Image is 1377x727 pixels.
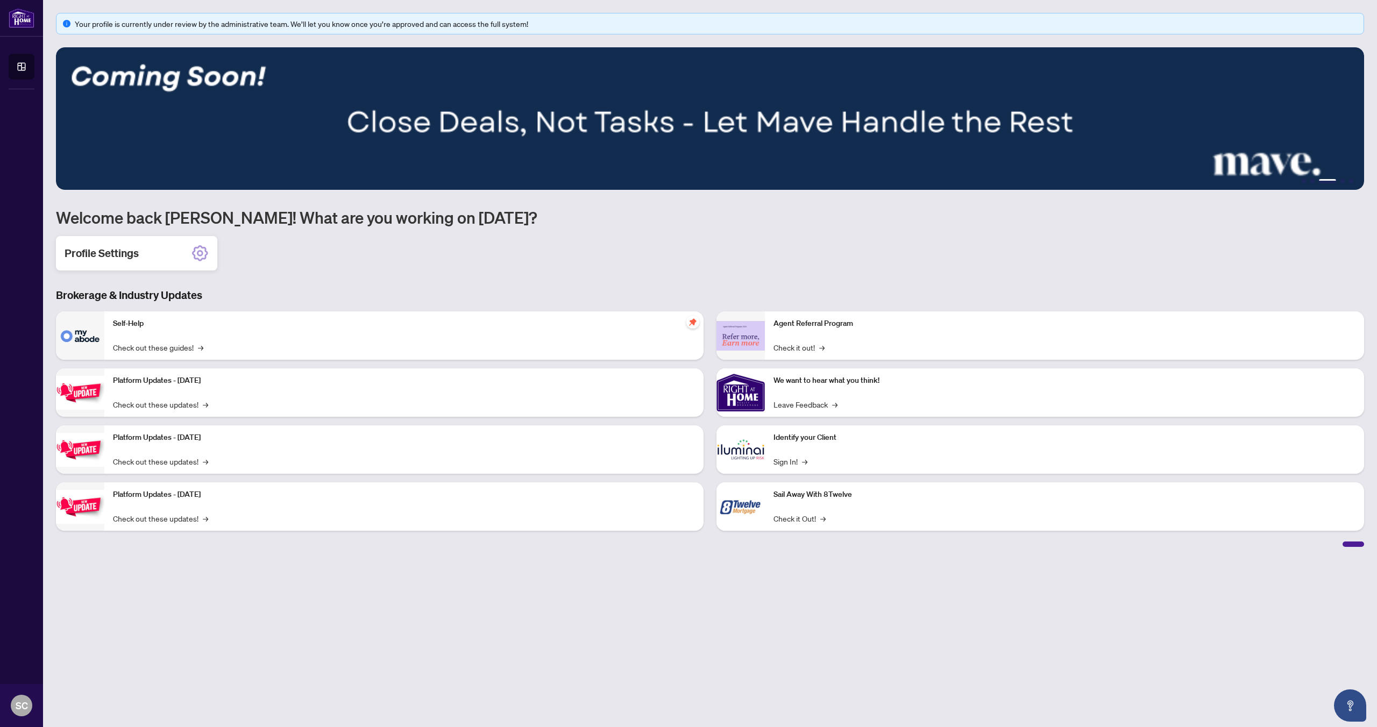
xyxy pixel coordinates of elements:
button: 5 [1349,179,1353,183]
span: pushpin [686,316,699,329]
a: Check out these updates!→ [113,398,208,410]
p: Identify your Client [773,432,1355,444]
span: SC [16,698,28,713]
span: → [198,341,203,353]
img: Self-Help [56,311,104,360]
img: logo [9,8,34,28]
span: info-circle [63,20,70,27]
a: Check out these updates!→ [113,455,208,467]
button: 1 [1302,179,1306,183]
span: → [819,341,825,353]
button: 2 [1310,179,1315,183]
img: Identify your Client [716,425,765,474]
img: Slide 2 [56,47,1364,190]
button: 3 [1319,179,1336,183]
p: Self-Help [113,318,695,330]
h1: Welcome back [PERSON_NAME]! What are you working on [DATE]? [56,207,1364,227]
img: Agent Referral Program [716,321,765,351]
a: Check out these updates!→ [113,512,208,524]
p: Platform Updates - [DATE] [113,432,695,444]
div: Your profile is currently under review by the administrative team. We’ll let you know once you’re... [75,18,1357,30]
h3: Brokerage & Industry Updates [56,288,1364,303]
p: Sail Away With 8Twelve [773,489,1355,501]
img: Platform Updates - July 8, 2025 [56,433,104,467]
a: Check out these guides!→ [113,341,203,353]
a: Check it Out!→ [773,512,826,524]
p: Agent Referral Program [773,318,1355,330]
span: → [802,455,807,467]
span: → [832,398,837,410]
a: Leave Feedback→ [773,398,837,410]
button: Open asap [1334,689,1366,722]
p: We want to hear what you think! [773,375,1355,387]
img: Platform Updates - July 21, 2025 [56,376,104,410]
a: Sign In!→ [773,455,807,467]
span: → [203,398,208,410]
a: Check it out!→ [773,341,825,353]
p: Platform Updates - [DATE] [113,489,695,501]
span: → [203,455,208,467]
h2: Profile Settings [65,246,139,261]
p: Platform Updates - [DATE] [113,375,695,387]
img: We want to hear what you think! [716,368,765,417]
img: Sail Away With 8Twelve [716,482,765,531]
button: 4 [1340,179,1345,183]
img: Platform Updates - June 23, 2025 [56,490,104,524]
span: → [820,512,826,524]
span: → [203,512,208,524]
